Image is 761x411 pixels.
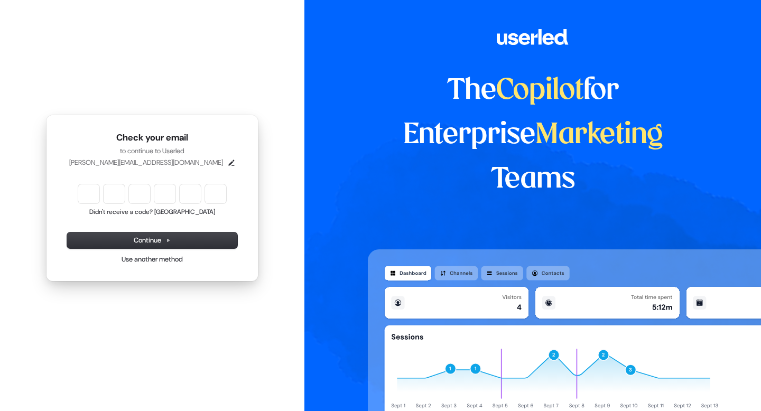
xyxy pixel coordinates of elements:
button: Didn't receive a code? [GEOGRAPHIC_DATA] [89,208,215,216]
button: Edit [227,158,236,167]
h1: Check your email [67,132,237,144]
span: Marketing [535,122,663,149]
h1: The for Enterprise Teams [368,69,698,202]
a: Use another method [122,255,183,264]
input: Enter verification code [78,184,226,203]
span: Continue [134,236,171,245]
p: [PERSON_NAME][EMAIL_ADDRESS][DOMAIN_NAME] [69,158,223,167]
button: Continue [67,232,237,248]
span: Copilot [496,77,583,105]
p: to continue to Userled [67,146,237,156]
